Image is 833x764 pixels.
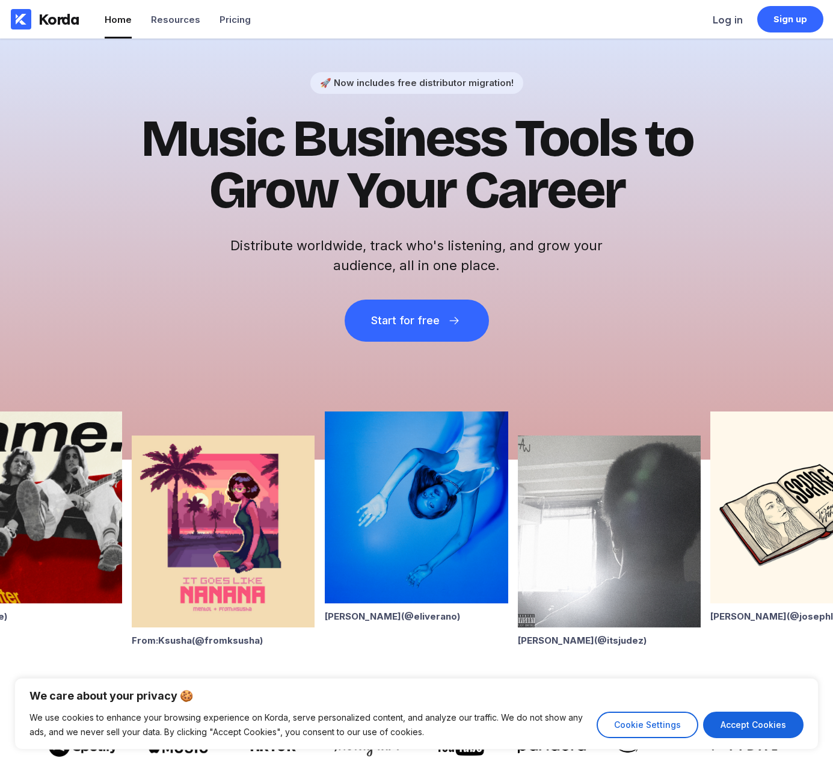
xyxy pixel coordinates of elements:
div: Resources [151,14,200,25]
p: We use cookies to enhance your browsing experience on Korda, serve personalized content, and anal... [29,710,588,739]
div: [PERSON_NAME] (@ eliverano ) [325,611,508,622]
div: [PERSON_NAME] (@ itsjudez ) [518,635,701,646]
img: From:Ksusha [132,436,315,627]
div: Home [105,14,132,25]
img: Eli Verano [325,411,508,603]
h2: Distribute worldwide, track who's listening, and grow your audience, all in one place. [224,236,609,276]
div: Sign up [773,13,808,25]
a: Sign up [757,6,823,32]
h1: Music Business Tools to Grow Your Career [122,113,712,217]
button: Cookie Settings [597,712,698,738]
div: From:Ksusha (@ fromksusha ) [132,635,315,646]
img: Alan Ward [518,436,701,627]
div: Korda [38,10,79,28]
button: Start for free [345,300,489,342]
div: 🚀 Now includes free distributor migration! [320,77,514,88]
div: Log in [713,14,743,26]
button: Accept Cookies [703,712,804,738]
div: Start for free [371,315,440,327]
p: We care about your privacy 🍪 [29,689,804,703]
div: Pricing [220,14,251,25]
